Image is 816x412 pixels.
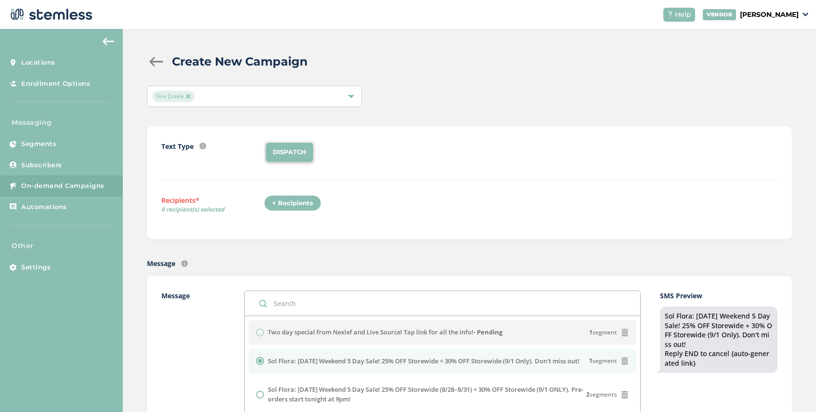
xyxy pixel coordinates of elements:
[474,328,502,336] strong: - Pending
[665,311,773,368] div: Sol Flora: [DATE] Weekend 5 Day Sale! 25% OFF Storewide + 30% OFF Storewide (9/1 Only). Don't mis...
[264,195,321,212] div: + Recipients
[21,263,51,272] span: Settings
[589,357,592,365] strong: 1
[8,5,92,24] img: logo-dark-0685b13c.svg
[21,79,90,89] span: Enrollment Options
[268,357,579,366] label: Sol Flora: [DATE] Weekend 5 Day Sale! 25% OFF Storewide + 30% OFF Storewide (9/1 Only). Don't mis...
[768,366,816,412] iframe: Chat Widget
[103,38,114,45] img: icon-arrow-back-accent-c549486e.svg
[586,390,590,399] strong: 2
[667,12,673,17] img: icon-help-white-03924b79.svg
[589,357,617,365] span: segment
[21,139,56,149] span: Segments
[268,385,586,404] label: Sol Flora: [DATE] Weekend 5 Day Sale! 25% OFF Storewide (8/28–8/31) + 30% OFF Storewide (9/1 ONLY...
[186,94,191,99] img: icon-close-accent-8a337256.svg
[152,91,195,102] span: Fire Creek
[161,205,264,214] span: 0 recipient(s) selected
[589,328,592,336] strong: 1
[21,202,67,212] span: Automations
[21,58,55,67] span: Locations
[703,9,736,20] div: VENDOR
[21,181,105,191] span: On-demand Campaigns
[589,328,617,337] span: segment
[268,328,502,337] label: Two day special from Nexlef and Live Source! Tap link for all the info!
[161,141,194,151] label: Text Type
[803,13,808,16] img: icon_down-arrow-small-66adaf34.svg
[660,291,777,301] label: SMS Preview
[21,160,62,170] span: Subscribers
[161,195,264,217] label: Recipients*
[181,260,188,267] img: icon-info-236977d2.svg
[740,10,799,20] p: [PERSON_NAME]
[147,258,175,268] label: Message
[245,291,640,316] input: Search
[172,53,308,70] h2: Create New Campaign
[199,143,206,149] img: icon-info-236977d2.svg
[675,10,691,20] span: Help
[266,143,313,162] li: DISPATCH
[586,390,617,399] span: segments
